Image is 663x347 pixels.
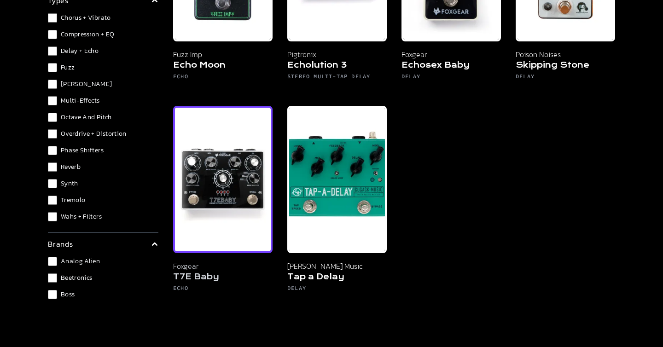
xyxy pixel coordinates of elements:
input: Phase Shifters [48,146,57,155]
span: Phase Shifters [61,146,104,155]
span: Fuzz [61,63,75,72]
input: Wahs + Filters [48,212,57,221]
h5: Echo Moon [173,60,273,73]
h5: T7E Baby [173,272,273,284]
span: Boss [61,290,75,299]
input: Tremolo [48,196,57,205]
span: Analog Alien [61,257,100,266]
span: Compression + EQ [61,30,115,39]
p: brands [48,238,73,249]
h5: Echosex Baby [401,60,501,73]
h5: Tap a Delay [287,272,387,284]
span: Reverb [61,162,81,172]
span: Tremolo [61,196,85,205]
input: Beetronics [48,273,57,283]
h5: Echolution 3 [287,60,387,73]
span: Overdrive + Distortion [61,129,127,139]
p: Poison Noises [516,49,615,60]
span: Synth [61,179,78,188]
span: Octave and Pitch [61,113,112,122]
p: [PERSON_NAME] Music [287,260,387,272]
a: Cusack Music Tap a Delay [PERSON_NAME] Music Tap a Delay Delay [287,106,387,303]
p: Foxgear [173,260,273,272]
input: Boss [48,290,57,299]
summary: brands [48,238,158,249]
input: Synth [48,179,57,188]
img: Cusack Music Tap a Delay [287,106,387,253]
input: Multi-Effects [48,96,57,105]
input: Fuzz [48,63,57,72]
p: Foxgear [401,49,501,60]
img: Foxgear T7E Baby [173,106,273,253]
input: Analog Alien [48,257,57,266]
h6: Echo [173,73,273,84]
span: Wahs + Filters [61,212,102,221]
p: Fuzz Imp [173,49,273,60]
input: Compression + EQ [48,30,57,39]
span: Beetronics [61,273,93,283]
input: [PERSON_NAME] [48,80,57,89]
input: Delay + Echo [48,46,57,56]
h6: Stereo Multi-Tap Delay [287,73,387,84]
h5: Skipping Stone [516,60,615,73]
span: Multi-Effects [61,96,100,105]
input: Chorus + Vibrato [48,13,57,23]
h6: Echo [173,284,273,295]
span: [PERSON_NAME] [61,80,112,89]
span: Chorus + Vibrato [61,13,111,23]
a: Foxgear T7E Baby Foxgear T7E Baby Echo [173,106,273,303]
h6: Delay [401,73,501,84]
input: Octave and Pitch [48,113,57,122]
input: Reverb [48,162,57,172]
input: Overdrive + Distortion [48,129,57,139]
h6: Delay [516,73,615,84]
p: Pigtronix [287,49,387,60]
h6: Delay [287,284,387,295]
span: Delay + Echo [61,46,99,56]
